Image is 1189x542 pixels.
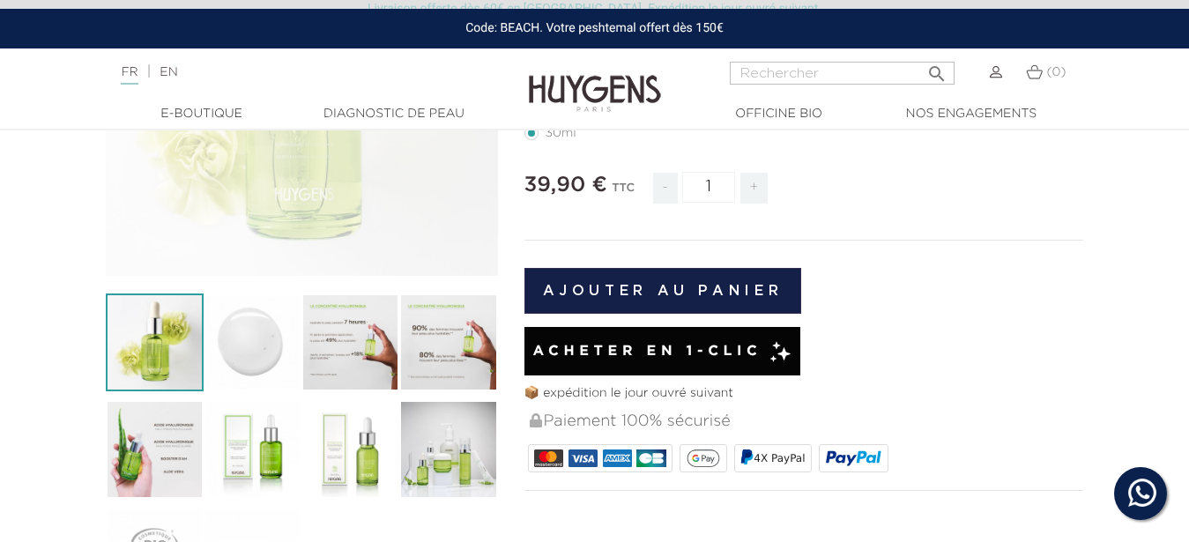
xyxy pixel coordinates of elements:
[204,400,301,498] img: Le Concentré Hyaluronique
[754,452,805,464] span: 4X PayPal
[653,173,678,204] span: -
[106,293,204,391] img: Le Concentré Hyaluronique
[603,449,632,467] img: AMEX
[114,105,290,123] a: E-Boutique
[534,449,563,467] img: MASTERCARD
[530,413,542,427] img: Paiement 100% sécurisé
[1047,66,1066,78] span: (0)
[691,105,867,123] a: Officine Bio
[529,47,661,115] img: Huygens
[568,449,598,467] img: VISA
[730,62,955,85] input: Rechercher
[528,403,1084,441] div: Paiement 100% sécurisé
[682,172,735,203] input: Quantité
[687,449,720,467] img: google_pay
[740,173,769,204] span: +
[524,126,598,140] label: 30ml
[524,268,802,314] button: Ajouter au panier
[926,58,947,79] i: 
[636,449,665,467] img: CB_NATIONALE
[921,56,953,80] button: 
[612,169,635,217] div: TTC
[883,105,1059,123] a: Nos engagements
[112,62,482,83] div: |
[121,66,137,85] a: FR
[524,384,1084,403] p: 📦 expédition le jour ouvré suivant
[524,174,607,196] span: 39,90 €
[306,105,482,123] a: Diagnostic de peau
[160,66,177,78] a: EN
